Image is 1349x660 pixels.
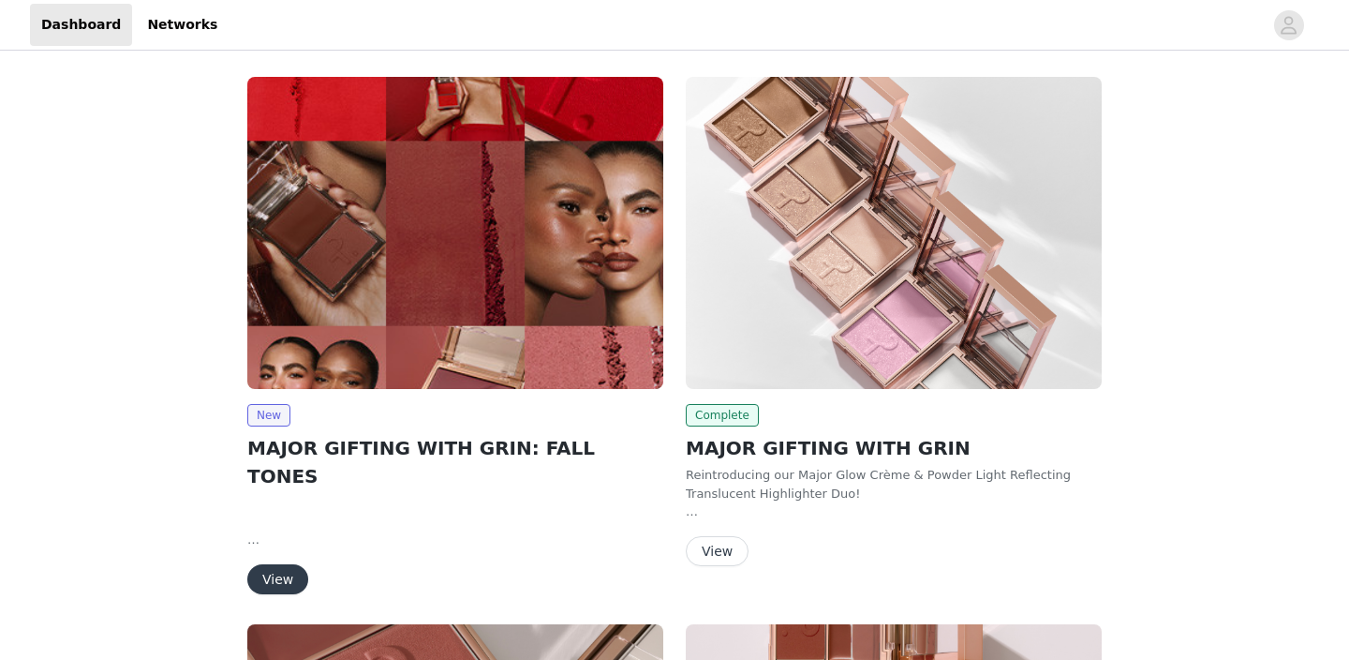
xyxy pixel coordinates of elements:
[686,466,1102,502] p: Reintroducing our Major Glow Crème & Powder Light Reflecting Translucent Highlighter Duo!
[686,545,749,559] a: View
[686,77,1102,389] img: Patrick Ta Beauty
[136,4,229,46] a: Networks
[247,434,663,490] h2: MAJOR GIFTING WITH GRIN: FALL TONES
[1280,10,1297,40] div: avatar
[247,573,308,587] a: View
[686,404,759,427] span: Complete
[30,4,132,46] a: Dashboard
[247,404,290,427] span: New
[247,564,308,594] button: View
[686,536,749,566] button: View
[686,434,1102,462] h2: MAJOR GIFTING WITH GRIN
[247,77,663,389] img: Patrick Ta Beauty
